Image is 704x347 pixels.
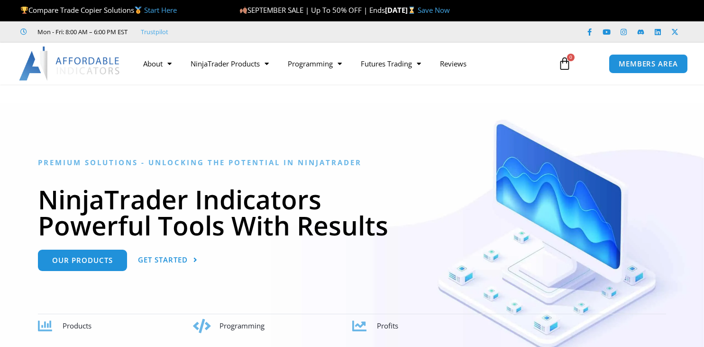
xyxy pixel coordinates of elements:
img: ⌛ [408,7,415,14]
a: Programming [278,53,351,75]
a: NinjaTrader Products [181,53,278,75]
a: Get Started [138,250,198,271]
a: Futures Trading [351,53,430,75]
span: Compare Trade Copier Solutions [20,5,177,15]
img: 🏆 [21,7,28,14]
h6: Premium Solutions - Unlocking the Potential in NinjaTrader [38,158,666,167]
a: Save Now [418,5,450,15]
span: Get Started [138,256,188,263]
span: Programming [219,321,265,330]
span: Profits [377,321,398,330]
a: Reviews [430,53,476,75]
h1: NinjaTrader Indicators Powerful Tools With Results [38,186,666,238]
span: 0 [567,54,575,61]
a: About [134,53,181,75]
a: MEMBERS AREA [609,54,688,74]
a: Trustpilot [141,26,168,38]
span: Mon - Fri: 8:00 AM – 6:00 PM EST [35,26,128,38]
nav: Menu [134,53,549,75]
a: Our Products [38,250,127,271]
img: LogoAI | Affordable Indicators – NinjaTrader [19,47,121,81]
span: MEMBERS AREA [619,60,678,67]
span: Products [63,321,91,330]
a: Start Here [144,5,177,15]
span: Our Products [52,257,113,264]
img: 🥇 [135,7,142,14]
img: 🍂 [240,7,247,14]
span: SEPTEMBER SALE | Up To 50% OFF | Ends [239,5,385,15]
strong: [DATE] [385,5,418,15]
a: 0 [544,50,585,77]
